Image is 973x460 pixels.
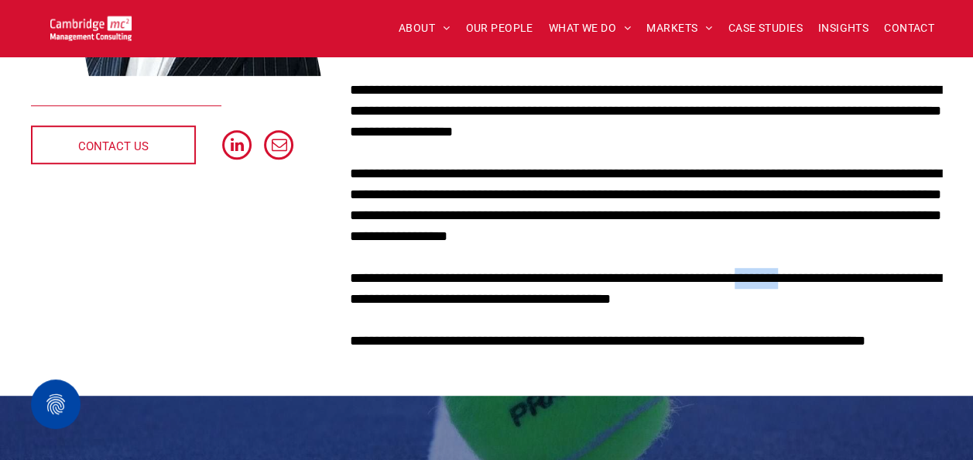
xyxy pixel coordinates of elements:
[50,15,132,41] img: Go to Homepage
[639,16,720,40] a: MARKETS
[876,16,942,40] a: CONTACT
[264,130,293,163] a: email
[810,16,876,40] a: INSIGHTS
[541,16,639,40] a: WHAT WE DO
[78,127,149,166] span: CONTACT US
[457,16,540,40] a: OUR PEOPLE
[721,16,810,40] a: CASE STUDIES
[391,16,458,40] a: ABOUT
[50,18,132,34] a: Your Business Transformed | Cambridge Management Consulting
[222,130,252,163] a: linkedin
[31,125,196,164] a: CONTACT US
